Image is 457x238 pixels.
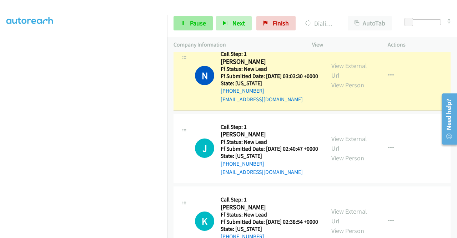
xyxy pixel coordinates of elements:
a: View Person [331,227,364,235]
span: Next [232,19,245,27]
p: View [312,40,375,49]
h1: K [195,212,214,231]
h5: Call Step: 1 [221,123,318,131]
h5: Ff Status: New Lead [221,65,318,73]
h5: Call Step: 1 [221,196,318,203]
a: [PHONE_NUMBER] [221,160,264,167]
h1: N [195,66,214,85]
h1: J [195,139,214,158]
div: Delay between calls (in seconds) [408,19,441,25]
h5: Ff Submitted Date: [DATE] 03:03:30 +0000 [221,73,318,80]
a: View Person [331,81,364,89]
h5: State: [US_STATE] [221,225,318,233]
h2: [PERSON_NAME] [221,58,316,66]
p: Actions [388,40,451,49]
h5: Ff Status: New Lead [221,211,318,218]
a: View Person [331,154,364,162]
a: View External Url [331,62,367,79]
button: AutoTab [348,16,392,30]
p: Dialing [PERSON_NAME] [305,19,335,28]
p: Company Information [174,40,299,49]
iframe: Resource Center [437,91,457,147]
h5: Ff Status: New Lead [221,139,318,146]
span: Pause [190,19,206,27]
h2: [PERSON_NAME] [221,203,316,212]
h5: State: [US_STATE] [221,80,318,87]
h5: Ff Submitted Date: [DATE] 02:38:54 +0000 [221,218,318,225]
span: Finish [273,19,289,27]
h5: State: [US_STATE] [221,152,318,160]
a: [EMAIL_ADDRESS][DOMAIN_NAME] [221,169,303,175]
a: [PHONE_NUMBER] [221,87,264,94]
div: 0 [447,16,451,26]
button: Next [216,16,252,30]
h5: Ff Submitted Date: [DATE] 02:40:47 +0000 [221,145,318,152]
div: The call is yet to be attempted [195,212,214,231]
a: View External Url [331,207,367,225]
h5: Call Step: 1 [221,50,318,58]
a: View External Url [331,135,367,152]
a: Pause [174,16,213,30]
a: [EMAIL_ADDRESS][DOMAIN_NAME] [221,96,303,103]
h2: [PERSON_NAME] [221,130,316,139]
a: Finish [256,16,296,30]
